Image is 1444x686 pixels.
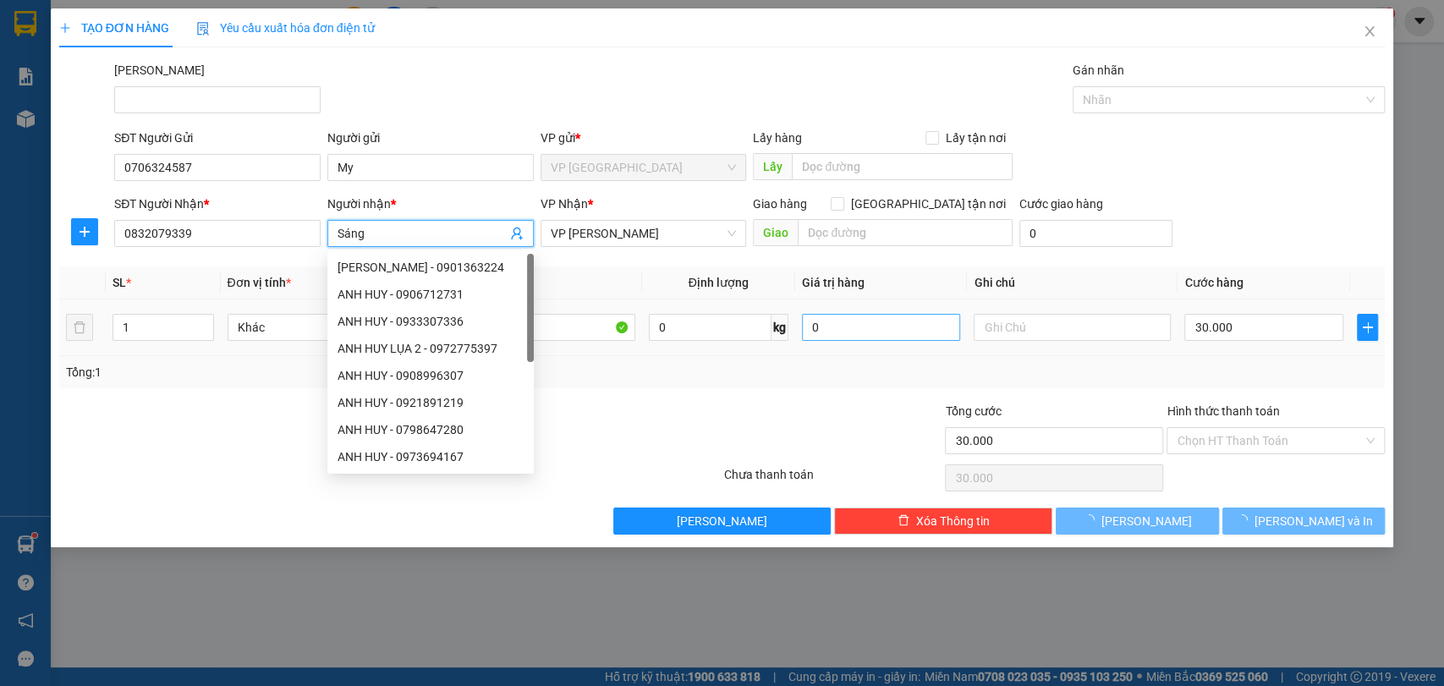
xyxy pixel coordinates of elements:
[1236,514,1255,526] span: loading
[438,314,635,341] input: VD: Bàn, Ghế
[327,335,534,362] div: ANH HUY LỤA 2 - 0972775397
[196,22,210,36] img: icon
[228,276,291,289] span: Đơn vị tính
[117,91,225,110] li: VP VP Mũi Né
[844,195,1013,213] span: [GEOGRAPHIC_DATA] tận nơi
[677,512,767,530] span: [PERSON_NAME]
[338,339,524,358] div: ANH HUY LỤA 2 - 0972775397
[689,276,749,289] span: Định lượng
[117,113,129,125] span: environment
[1073,63,1124,77] label: Gán nhãn
[59,22,71,34] span: plus
[798,219,1013,246] input: Dọc đường
[802,276,865,289] span: Giá trị hàng
[945,404,1001,418] span: Tổng cước
[974,314,1171,341] input: Ghi Chú
[59,21,169,35] span: TẠO ĐƠN HÀNG
[510,227,524,240] span: user-add
[834,508,1052,535] button: deleteXóa Thông tin
[722,465,944,495] div: Chưa thanh toán
[1019,220,1172,247] input: Cước giao hàng
[792,153,1013,180] input: Dọc đường
[1056,508,1218,535] button: [PERSON_NAME]
[327,362,534,389] div: ANH HUY - 0908996307
[939,129,1013,147] span: Lấy tận nơi
[327,195,534,213] div: Người nhận
[113,276,126,289] span: SL
[1363,25,1376,38] span: close
[338,420,524,439] div: ANH HUY - 0798647280
[8,91,117,147] li: VP VP [GEOGRAPHIC_DATA]
[1346,8,1393,56] button: Close
[327,308,534,335] div: ANH HUY - 0933307336
[771,314,788,341] span: kg
[66,363,558,381] div: Tổng: 1
[238,315,415,340] span: Khác
[1083,514,1101,526] span: loading
[1357,314,1378,341] button: plus
[541,129,747,147] div: VP gửi
[916,512,990,530] span: Xóa Thông tin
[327,254,534,281] div: ANH HUY BẢO - 0901363224
[802,314,961,341] input: 0
[1167,404,1279,418] label: Hình thức thanh toán
[1101,512,1192,530] span: [PERSON_NAME]
[541,197,588,211] span: VP Nhận
[114,86,321,113] input: Mã ĐH
[1255,512,1373,530] span: [PERSON_NAME] và In
[327,129,534,147] div: Người gửi
[327,281,534,308] div: ANH HUY - 0906712731
[338,393,524,412] div: ANH HUY - 0921891219
[613,508,832,535] button: [PERSON_NAME]
[753,197,807,211] span: Giao hàng
[753,153,792,180] span: Lấy
[66,314,93,341] button: delete
[114,129,321,147] div: SĐT Người Gửi
[753,219,798,246] span: Giao
[72,225,97,239] span: plus
[338,285,524,304] div: ANH HUY - 0906712731
[8,8,68,68] img: logo.jpg
[196,21,375,35] span: Yêu cầu xuất hóa đơn điện tử
[551,155,737,180] span: VP Nha Trang
[1222,508,1385,535] button: [PERSON_NAME] và In
[327,443,534,470] div: ANH HUY - 0973694167
[898,514,909,528] span: delete
[338,258,524,277] div: [PERSON_NAME] - 0901363224
[327,416,534,443] div: ANH HUY - 0798647280
[338,366,524,385] div: ANH HUY - 0908996307
[71,218,98,245] button: plus
[114,63,205,77] label: Mã ĐH
[338,447,524,466] div: ANH HUY - 0973694167
[114,195,321,213] div: SĐT Người Nhận
[1019,197,1103,211] label: Cước giao hàng
[551,221,737,246] span: VP Phan Thiết
[1184,276,1243,289] span: Cước hàng
[338,312,524,331] div: ANH HUY - 0933307336
[1358,321,1377,334] span: plus
[967,266,1178,299] th: Ghi chú
[8,8,245,72] li: Nam Hải Limousine
[327,389,534,416] div: ANH HUY - 0921891219
[753,131,802,145] span: Lấy hàng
